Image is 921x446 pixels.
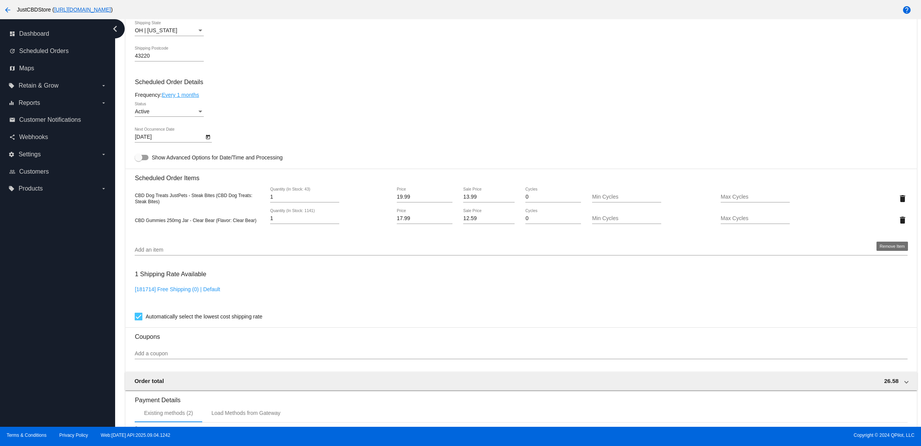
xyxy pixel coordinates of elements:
[17,7,113,13] span: JustCBDStore ( )
[9,114,107,126] a: email Customer Notifications
[18,99,40,106] span: Reports
[898,194,907,203] mat-icon: delete
[135,391,907,404] h3: Payment Details
[135,53,204,59] input: Shipping Postcode
[135,28,204,34] mat-select: Shipping State
[397,194,452,200] input: Price
[101,186,107,192] i: arrow_drop_down
[884,378,899,384] span: 26.58
[3,5,12,15] mat-icon: arrow_back
[9,62,107,75] a: map Maps
[135,247,907,253] input: Add an item
[135,169,907,182] h3: Scheduled Order Items
[135,78,907,86] h3: Scheduled Order Details
[135,108,149,114] span: Active
[135,218,256,223] span: CBD Gummies 250mg Jar - Clear Bear (Flavor: Clear Bear)
[9,48,15,54] i: update
[898,216,907,225] mat-icon: delete
[135,92,907,98] div: Frequency:
[19,30,49,37] span: Dashboard
[8,186,15,192] i: local_offer
[9,134,15,140] i: share
[18,151,41,158] span: Settings
[9,166,107,178] a: people_outline Customers
[721,194,790,200] input: Max Cycles
[525,216,581,222] input: Cycles
[152,154,282,161] span: Show Advanced Options for Date/Time and Processing
[134,378,164,384] span: Order total
[135,286,220,292] a: [181714] Free Shipping (0) | Default
[19,116,81,123] span: Customer Notifications
[54,7,111,13] a: [URL][DOMAIN_NAME]
[8,151,15,158] i: settings
[135,109,204,115] mat-select: Status
[101,151,107,158] i: arrow_drop_down
[125,372,917,390] mat-expansion-panel-header: Order total 26.58
[9,117,15,123] i: email
[135,134,204,140] input: Next Occurrence Date
[8,100,15,106] i: equalizer
[592,216,661,222] input: Min Cycles
[135,266,206,282] h3: 1 Shipping Rate Available
[145,312,262,321] span: Automatically select the lowest cost shipping rate
[18,185,43,192] span: Products
[463,194,514,200] input: Sale Price
[135,27,177,33] span: OH | [US_STATE]
[59,433,88,438] a: Privacy Policy
[19,168,49,175] span: Customers
[101,433,170,438] a: Web:[DATE] API:2025.09.04.1242
[721,216,790,222] input: Max Cycles
[7,433,46,438] a: Terms & Conditions
[463,216,514,222] input: Sale Price
[270,194,339,200] input: Quantity (In Stock: 43)
[19,65,34,72] span: Maps
[525,194,581,200] input: Cycles
[902,5,911,15] mat-icon: help
[101,83,107,89] i: arrow_drop_down
[9,169,15,175] i: people_outline
[19,48,69,55] span: Scheduled Orders
[467,433,914,438] span: Copyright © 2024 QPilot, LLC
[18,82,58,89] span: Retain & Grow
[8,83,15,89] i: local_offer
[211,410,281,416] div: Load Methods from Gateway
[19,134,48,141] span: Webhooks
[9,131,107,143] a: share Webhooks
[135,351,907,357] input: Add a coupon
[162,92,199,98] a: Every 1 months
[9,31,15,37] i: dashboard
[397,216,452,222] input: Price
[9,65,15,71] i: map
[9,28,107,40] a: dashboard Dashboard
[592,194,661,200] input: Min Cycles
[135,327,907,340] h3: Coupons
[109,23,121,35] i: chevron_left
[9,45,107,57] a: update Scheduled Orders
[204,133,212,141] button: Open calendar
[144,410,193,416] div: Existing methods (2)
[135,193,252,204] span: CBD Dog Treats JustPets - Steak Bites (CBD Dog Treats: Steak Bites)
[270,216,339,222] input: Quantity (In Stock: 1141)
[101,100,107,106] i: arrow_drop_down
